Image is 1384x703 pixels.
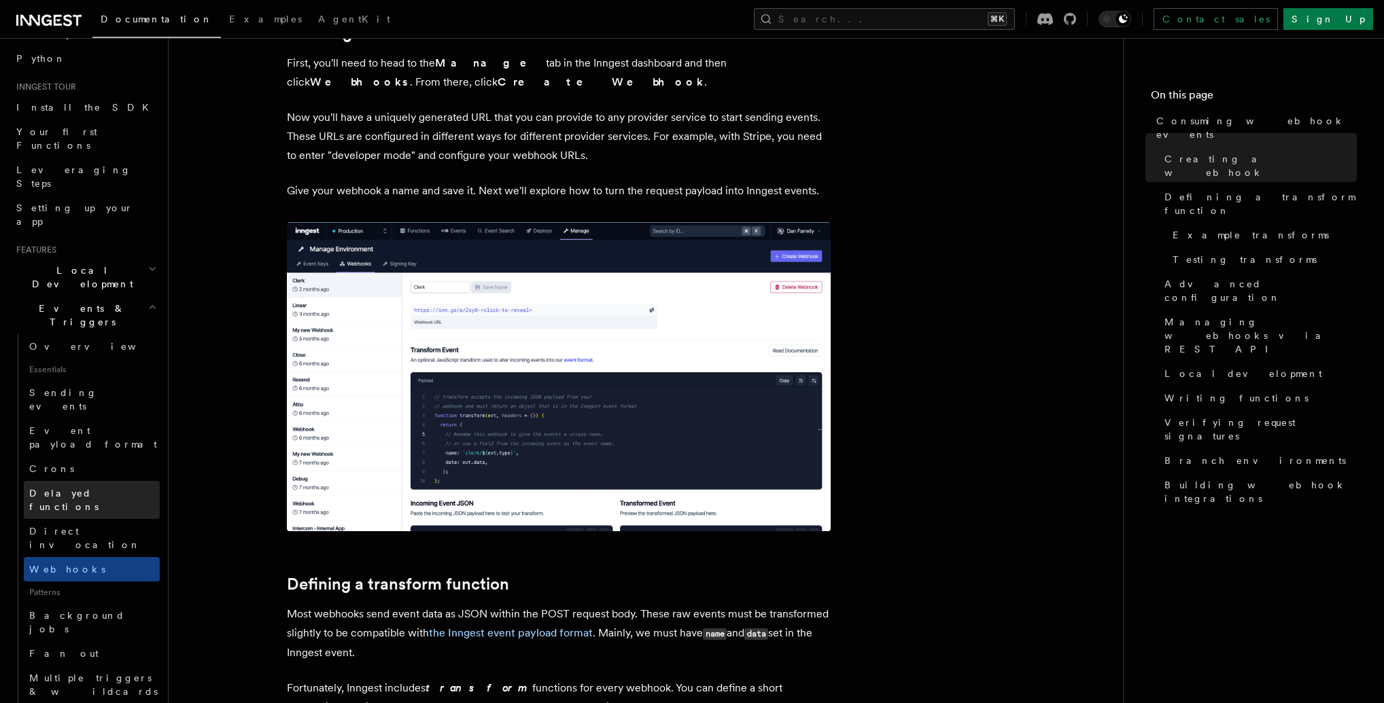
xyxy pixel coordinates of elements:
[1164,277,1357,304] span: Advanced configuration
[310,4,398,37] a: AgentKit
[24,481,160,519] a: Delayed functions
[29,564,105,575] span: Webhooks
[1173,253,1317,266] span: Testing transforms
[287,54,831,92] p: First, you'll need to head to the tab in the Inngest dashboard and then click . From there, click .
[318,14,390,24] span: AgentKit
[24,641,160,666] a: Fan out
[1167,223,1357,247] a: Example transforms
[287,222,831,531] img: Inngest dashboard showing a newly created webhook
[754,8,1015,30] button: Search...⌘K
[498,75,704,88] strong: Create Webhook
[1173,228,1329,242] span: Example transforms
[1164,152,1357,179] span: Creating a webhook
[1151,109,1357,147] a: Consuming webhook events
[16,202,133,227] span: Setting up your app
[1164,391,1309,405] span: Writing functions
[24,519,160,557] a: Direct invocation
[11,258,160,296] button: Local Development
[1154,8,1278,30] a: Contact sales
[1159,361,1357,386] a: Local development
[221,4,310,37] a: Examples
[1159,310,1357,361] a: Managing webhooks via REST API
[11,82,76,92] span: Inngest tour
[287,575,509,594] a: Defining a transform function
[11,120,160,158] a: Your first Functions
[29,672,158,697] span: Multiple triggers & wildcards
[11,158,160,196] a: Leveraging Steps
[29,488,99,512] span: Delayed functions
[92,4,221,38] a: Documentation
[1164,416,1357,443] span: Verifying request signatures
[1156,114,1357,141] span: Consuming webhook events
[1098,11,1131,27] button: Toggle dark mode
[29,526,141,550] span: Direct invocation
[287,108,831,165] p: Now you'll have a uniquely generated URL that you can provide to any provider service to start se...
[310,75,410,88] strong: Webhooks
[11,296,160,334] button: Events & Triggers
[1151,87,1357,109] h4: On this page
[1164,190,1357,217] span: Defining a transform function
[24,581,160,603] span: Patterns
[29,610,125,634] span: Background jobs
[24,557,160,581] a: Webhooks
[11,264,148,291] span: Local Development
[1159,272,1357,310] a: Advanced configuration
[287,605,831,662] p: Most webhooks send event data as JSON within the POST request body. These raw events must be tran...
[1159,448,1357,473] a: Branch environments
[1283,8,1373,30] a: Sign Up
[988,12,1007,26] kbd: ⌘K
[11,245,56,255] span: Features
[1159,410,1357,448] a: Verifying request signatures
[1159,473,1357,511] a: Building webhook integrations
[229,14,302,24] span: Examples
[101,14,213,24] span: Documentation
[287,181,831,200] p: Give your webhook a name and save it. Next we'll explore how to turn the request payload into Inn...
[1159,185,1357,223] a: Defining a transform function
[1159,386,1357,410] a: Writing functions
[24,334,160,359] a: Overview
[16,53,66,64] span: Python
[29,648,99,659] span: Fan out
[744,628,768,640] code: data
[1164,367,1322,380] span: Local development
[29,425,157,450] span: Event payload format
[11,196,160,234] a: Setting up your app
[24,603,160,641] a: Background jobs
[29,387,97,412] span: Sending events
[24,380,160,418] a: Sending events
[1159,147,1357,185] a: Creating a webhook
[11,302,148,329] span: Events & Triggers
[16,102,157,113] span: Install the SDK
[29,341,169,352] span: Overview
[24,359,160,380] span: Essentials
[16,126,97,151] span: Your first Functions
[703,628,727,640] code: name
[429,626,593,639] a: the Inngest event payload format
[16,164,131,189] span: Leveraging Steps
[1164,478,1357,505] span: Building webhook integrations
[1164,315,1357,356] span: Managing webhooks via REST API
[11,46,160,71] a: Python
[1167,247,1357,272] a: Testing transforms
[435,56,546,69] strong: Manage
[24,456,160,481] a: Crons
[11,95,160,120] a: Install the SDK
[24,418,160,456] a: Event payload format
[1164,454,1346,467] span: Branch environments
[29,463,74,474] span: Crons
[426,681,532,694] em: transform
